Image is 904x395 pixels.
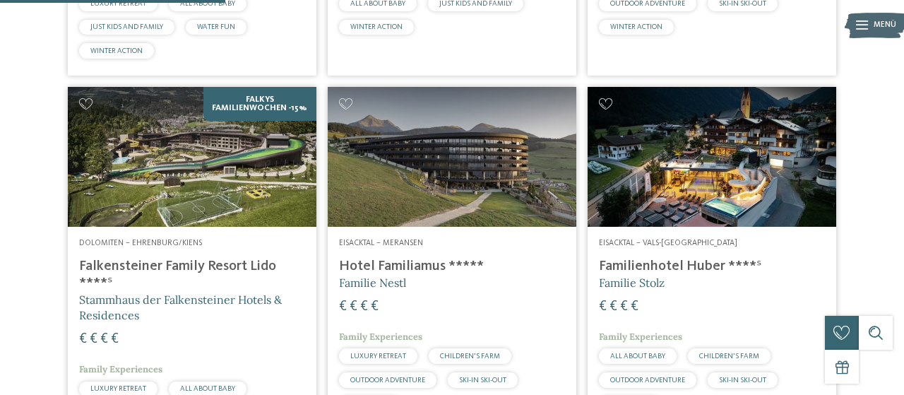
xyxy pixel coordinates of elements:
[79,258,305,292] h4: Falkensteiner Family Resort Lido ****ˢ
[180,385,235,392] span: ALL ABOUT BABY
[79,293,282,322] span: Stammhaus der Falkensteiner Hotels & Residences
[79,363,162,375] span: Family Experiences
[339,331,422,343] span: Family Experiences
[588,87,836,227] img: Familienhotels gesucht? Hier findet ihr die besten!
[599,258,825,275] h4: Familienhotel Huber ****ˢ
[360,300,368,314] span: €
[440,353,500,360] span: CHILDREN’S FARM
[610,377,685,384] span: OUTDOOR ADVENTURE
[68,87,316,227] img: Familienhotels gesucht? Hier findet ihr die besten!
[111,332,119,346] span: €
[459,377,506,384] span: SKI-IN SKI-OUT
[350,300,357,314] span: €
[350,353,406,360] span: LUXURY RETREAT
[620,300,628,314] span: €
[610,23,662,30] span: WINTER ACTION
[599,239,737,247] span: Eisacktal – Vals-[GEOGRAPHIC_DATA]
[79,332,87,346] span: €
[599,331,682,343] span: Family Experiences
[100,332,108,346] span: €
[719,377,766,384] span: SKI-IN SKI-OUT
[350,377,425,384] span: OUTDOOR ADVENTURE
[90,332,97,346] span: €
[350,23,403,30] span: WINTER ACTION
[339,239,423,247] span: Eisacktal – Meransen
[328,87,576,227] img: Familienhotels gesucht? Hier findet ihr die besten!
[599,276,665,290] span: Familie Stolz
[631,300,638,314] span: €
[197,23,235,30] span: WATER FUN
[90,385,146,392] span: LUXURY RETREAT
[610,353,665,360] span: ALL ABOUT BABY
[699,353,759,360] span: CHILDREN’S FARM
[609,300,617,314] span: €
[79,239,202,247] span: Dolomiten – Ehrenburg/Kiens
[90,47,143,54] span: WINTER ACTION
[90,23,163,30] span: JUST KIDS AND FAMILY
[599,300,607,314] span: €
[371,300,379,314] span: €
[339,300,347,314] span: €
[339,276,406,290] span: Familie Nestl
